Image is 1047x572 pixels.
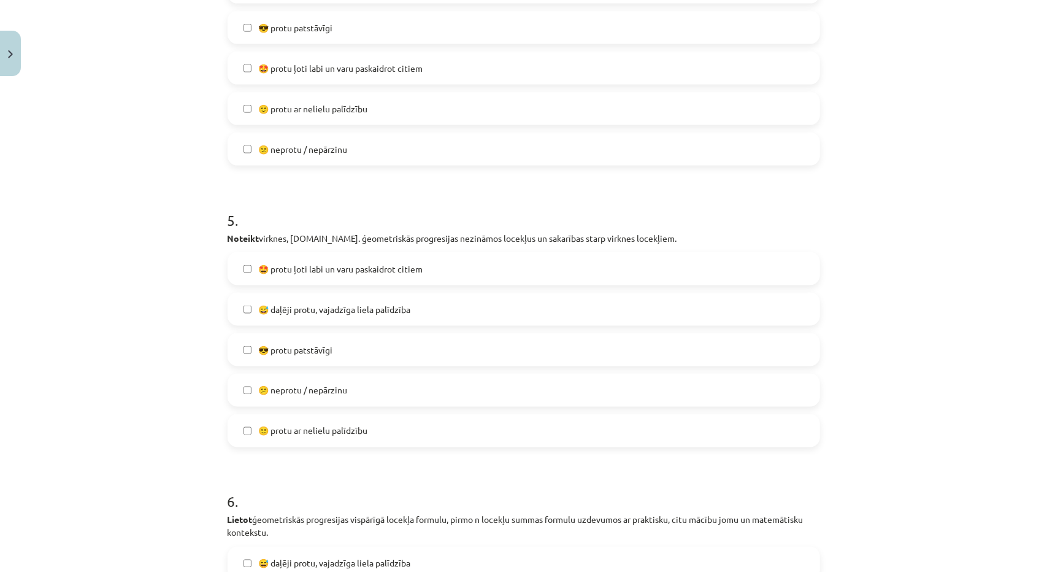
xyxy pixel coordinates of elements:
[228,233,259,244] b: Noteikt
[259,384,348,397] span: 😕 neprotu / nepārzinu
[244,64,251,72] input: 🤩 protu ļoti labi un varu paskaidrot citiem
[244,560,251,568] input: 😅 daļēji protu, vajadzīga liela palīdzība
[259,425,368,438] span: 🙂 protu ar nelielu palīdzību
[259,557,411,570] span: 😅 daļēji protu, vajadzīga liela palīdzība
[244,24,251,32] input: 😎 protu patstāvīgi
[259,303,411,316] span: 😅 daļēji protu, vajadzīga liela palīdzība
[259,344,333,357] span: 😎 protu patstāvīgi
[259,102,368,115] span: 🙂 protu ar nelielu palīdzību
[228,514,820,539] p: ģeometriskās progresijas vispārīgā locekļa formulu, pirmo n locekļu summas formulu uzdevumos ar p...
[259,21,333,34] span: 😎 protu patstāvīgi
[228,514,253,525] b: Lietot
[259,62,423,75] span: 🤩 protu ļoti labi un varu paskaidrot citiem
[244,306,251,314] input: 😅 daļēji protu, vajadzīga liela palīdzība
[8,50,13,58] img: icon-close-lesson-0947bae3869378f0d4975bcd49f059093ad1ed9edebbc8119c70593378902aed.svg
[244,387,251,395] input: 😕 neprotu / nepārzinu
[244,145,251,153] input: 😕 neprotu / nepārzinu
[244,105,251,113] input: 🙂 protu ar nelielu palīdzību
[228,190,820,228] h1: 5 .
[244,346,251,354] input: 😎 protu patstāvīgi
[259,263,423,276] span: 🤩 protu ļoti labi un varu paskaidrot citiem
[228,472,820,510] h1: 6 .
[259,143,348,156] span: 😕 neprotu / nepārzinu
[228,232,820,245] p: virknes, [DOMAIN_NAME]. ģeometriskās progresijas nezināmos locekļus un sakarības starp virknes lo...
[244,427,251,435] input: 🙂 protu ar nelielu palīdzību
[244,265,251,273] input: 🤩 protu ļoti labi un varu paskaidrot citiem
